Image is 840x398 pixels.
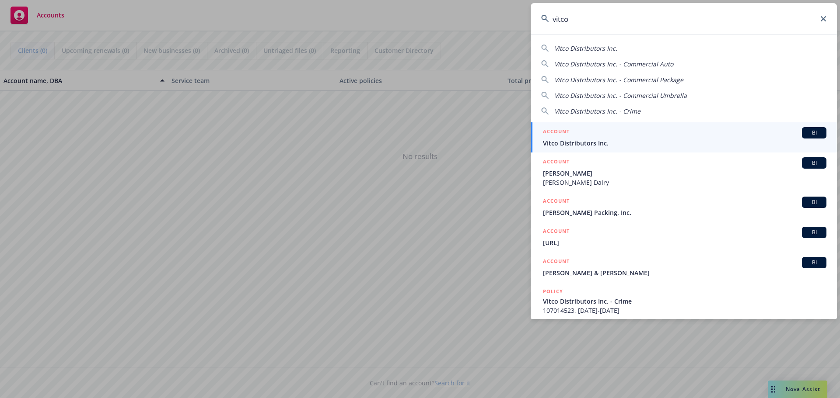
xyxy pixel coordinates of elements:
a: ACCOUNTBI[PERSON_NAME] & [PERSON_NAME] [531,252,837,282]
span: BI [805,159,823,167]
span: Vitco Distributors Inc. - Crime [554,107,640,115]
span: BI [805,228,823,236]
span: 107014523, [DATE]-[DATE] [543,306,826,315]
span: Vitco Distributors Inc. [554,44,617,52]
h5: ACCOUNT [543,157,570,168]
a: ACCOUNTBI[URL] [531,222,837,252]
span: BI [805,198,823,206]
span: Vitco Distributors Inc. - Crime [543,297,826,306]
span: Vitco Distributors Inc. [543,138,826,148]
h5: ACCOUNT [543,227,570,237]
a: ACCOUNTBI[PERSON_NAME][PERSON_NAME] Dairy [531,152,837,192]
h5: ACCOUNT [543,197,570,207]
span: BI [805,129,823,137]
a: POLICYVitco Distributors Inc. - Crime107014523, [DATE]-[DATE] [531,282,837,320]
span: [PERSON_NAME] & [PERSON_NAME] [543,268,826,277]
span: [PERSON_NAME] Packing, Inc. [543,208,826,217]
span: BI [805,259,823,266]
span: [PERSON_NAME] Dairy [543,178,826,187]
span: Vitco Distributors Inc. - Commercial Auto [554,60,673,68]
h5: POLICY [543,287,563,296]
span: [URL] [543,238,826,247]
span: Vitco Distributors Inc. - Commercial Umbrella [554,91,687,100]
h5: ACCOUNT [543,127,570,138]
span: [PERSON_NAME] [543,169,826,178]
a: ACCOUNTBI[PERSON_NAME] Packing, Inc. [531,192,837,222]
a: ACCOUNTBIVitco Distributors Inc. [531,122,837,152]
span: Vitco Distributors Inc. - Commercial Package [554,76,683,84]
h5: ACCOUNT [543,257,570,267]
input: Search... [531,3,837,35]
